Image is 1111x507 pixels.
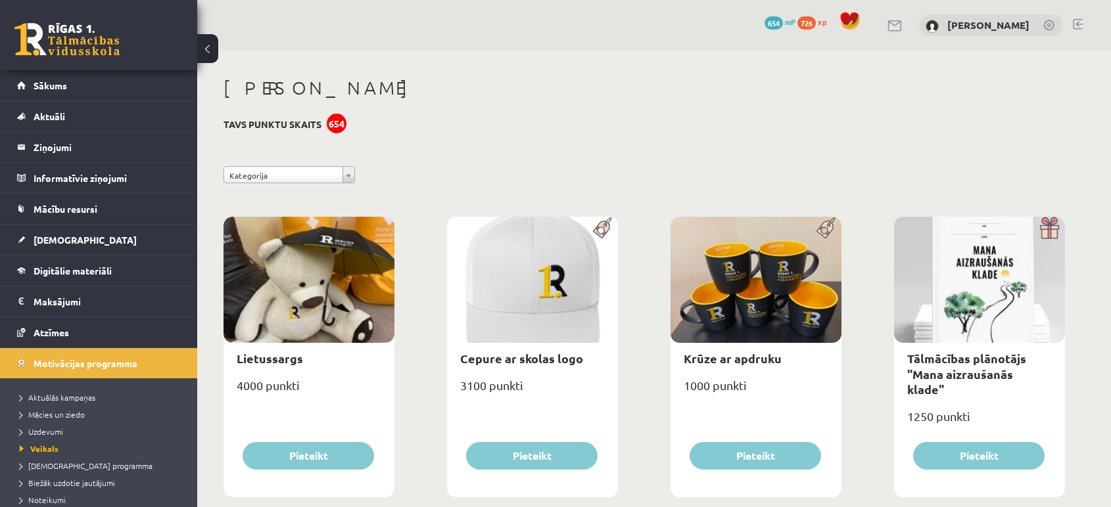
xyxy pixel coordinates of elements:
h1: [PERSON_NAME] [224,77,1065,99]
a: Krūze ar apdruku [684,351,782,366]
span: Mācies un ziedo [20,409,85,420]
a: Informatīvie ziņojumi [17,163,181,193]
span: Noteikumi [20,495,66,505]
span: Uzdevumi [20,426,63,437]
span: Motivācijas programma [34,357,137,369]
a: Aktuāli [17,101,181,131]
legend: Ziņojumi [34,132,181,162]
button: Pieteikt [690,442,821,470]
span: Mācību resursi [34,203,97,215]
span: mP [785,16,795,27]
span: [DEMOGRAPHIC_DATA] programma [20,460,153,471]
a: Digitālie materiāli [17,255,181,286]
a: Cepure ar skolas logo [460,351,583,366]
a: Sākums [17,70,181,100]
span: Atzīmes [34,326,69,338]
a: Noteikumi [20,494,184,506]
a: Tālmācības plānotājs "Mana aizraušanās klade" [907,351,1026,397]
span: Veikals [20,443,59,454]
img: Populāra prece [588,217,618,239]
div: 3100 punkti [447,374,618,407]
a: Veikals [20,443,184,454]
div: 654 [327,114,346,133]
span: Sākums [34,79,67,91]
div: 1250 punkti [894,405,1065,438]
a: Motivācijas programma [17,348,181,378]
legend: Informatīvie ziņojumi [34,163,181,193]
a: [DEMOGRAPHIC_DATA] [17,225,181,255]
a: Maksājumi [17,286,181,317]
a: [DEMOGRAPHIC_DATA] programma [20,460,184,472]
a: Uzdevumi [20,426,184,437]
div: 1000 punkti [671,374,841,407]
span: Digitālie materiāli [34,265,112,276]
span: Kategorija [229,167,337,184]
span: Aktuālās kampaņas [20,392,95,403]
div: 4000 punkti [224,374,394,407]
a: [PERSON_NAME] [947,18,1029,32]
img: Populāra prece [812,217,841,239]
span: Aktuāli [34,110,65,122]
a: Aktuālās kampaņas [20,391,184,403]
span: 726 [797,16,816,30]
span: [DEMOGRAPHIC_DATA] [34,234,137,246]
img: Dāvana ar pārsteigumu [1035,217,1065,239]
a: Mācību resursi [17,194,181,224]
button: Pieteikt [466,442,598,470]
a: Biežāk uzdotie jautājumi [20,477,184,489]
button: Pieteikt [913,442,1045,470]
a: Atzīmes [17,317,181,347]
legend: Maksājumi [34,286,181,317]
span: Biežāk uzdotie jautājumi [20,477,115,488]
a: 654 mP [765,16,795,27]
a: Lietussargs [237,351,303,366]
a: Kategorija [224,166,355,183]
span: xp [818,16,826,27]
button: Pieteikt [243,442,374,470]
a: 726 xp [797,16,833,27]
a: Ziņojumi [17,132,181,162]
a: Rīgas 1. Tālmācības vidusskola [14,23,120,56]
span: 654 [765,16,783,30]
a: Mācies un ziedo [20,408,184,420]
img: Arnolds Mikuličs [926,20,939,33]
h3: Tavs punktu skaits [224,119,321,130]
